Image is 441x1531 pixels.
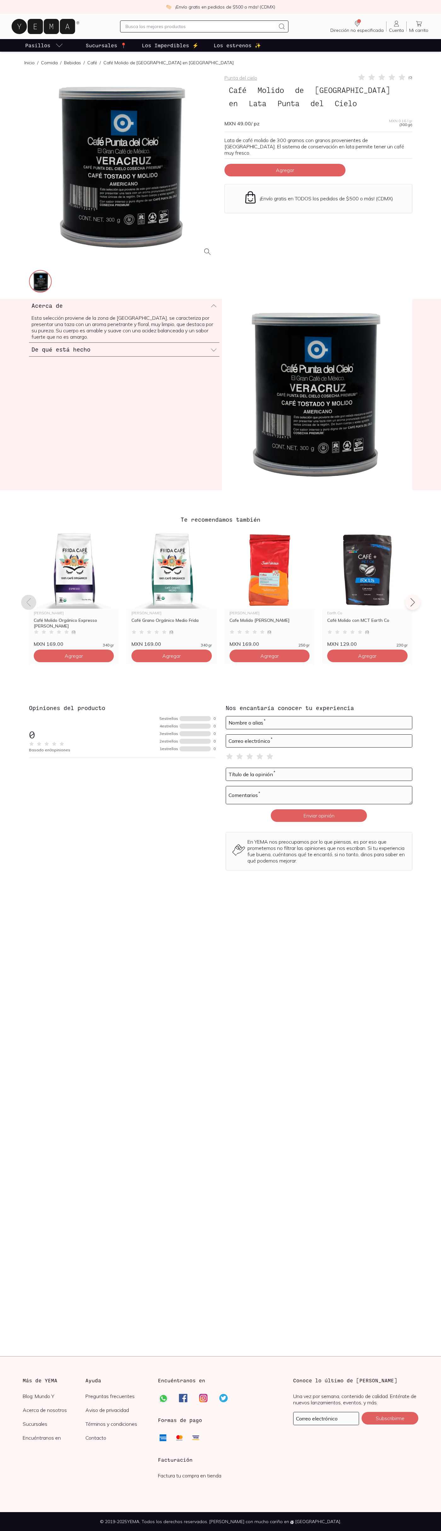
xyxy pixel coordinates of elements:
[160,717,178,720] div: 5 estrellas
[293,1393,418,1406] p: Una vez por semana, contenido de calidad. Entérate de nuevos lanzamientos, eventos, y más.
[213,747,216,751] div: 0
[224,84,251,96] span: Café
[224,120,259,127] span: MXN 49.00 / pz
[299,643,310,647] span: 250 gr
[58,60,64,66] span: /
[125,23,276,30] input: Busca los mejores productos
[126,531,217,609] img: Café Grano Orgánico Medio Frida
[271,809,367,822] button: Enviar opinión
[213,732,216,736] div: 0
[409,27,428,33] span: Mi carrito
[399,123,412,127] span: (300 gr)
[158,1377,205,1384] h3: Encuéntranos en
[293,1412,359,1425] input: mimail@gmail.com
[160,747,178,751] div: 1 estrellas
[169,630,173,634] span: ( 0 )
[29,531,119,647] a: Café Molido Orgánico Expresso Frida[PERSON_NAME]Café Molido Orgánico Expresso [PERSON_NAME](0)MXN...
[389,119,412,123] span: MXN 0.16 / gr
[126,531,217,647] a: Café Grano Orgánico Medio Frida[PERSON_NAME]Café Grano Orgánico Medio Frida(0)MXN 169.00340 gr
[229,650,310,662] button: Agregar
[84,39,128,52] a: Sucursales 📍
[23,1377,85,1384] h3: Más de YEMA
[158,1472,221,1479] a: Factura tu compra en tienda
[253,84,288,96] span: Molido
[260,195,393,202] p: ¡Envío gratis en TODOS los pedidos de $500 o más! (CDMX)
[23,1407,85,1413] a: Acerca de nosotros
[229,641,259,647] span: MXN 169.00
[65,653,83,659] span: Agregar
[267,630,271,634] span: ( 0 )
[30,271,52,293] img: 7503004722471-1_b55d6649-f271-49b1-9aac-e5d4987b465c=fwebp-q70-w256
[34,650,114,662] button: Agregar
[158,1416,202,1424] h3: Formas de pago
[306,97,328,109] span: del
[222,299,412,490] img: Café molido de Veracruz Punta del Cielo front lata metal negra
[160,724,178,728] div: 4 estrellas
[322,531,413,609] img: Café Molido con MCT Earth Co
[32,301,63,310] h3: Acerca de
[358,653,376,659] span: Agregar
[160,732,178,736] div: 3 estrellas
[32,315,213,340] span: Esta selección proviene de la zona de [GEOGRAPHIC_DATA], se caracteriza por presentar una taza co...
[224,531,315,609] img: Cafe Molido Colina Juan Valdez
[322,531,413,647] a: Café Molido con MCT Earth CoEarth CoCafé Molido con MCT Earth Co(0)MXN 129.00230 gr
[291,84,308,96] span: de
[29,728,35,740] span: 0
[327,650,408,662] button: Agregar
[162,653,181,659] span: Agregar
[408,76,412,79] span: ( 0 )
[330,97,361,109] span: Cielo
[389,27,404,33] span: Cuenta
[141,39,200,52] a: Los Imperdibles ⚡️
[29,748,70,752] span: Basado en 0 opiniones
[23,1421,85,1427] a: Sucursales
[72,630,76,634] span: ( 0 )
[276,167,294,173] span: Agregar
[224,97,242,109] span: en
[175,4,275,10] p: ¡Envío gratis en pedidos de $500 o más! (CDMX)
[131,650,212,662] button: Agregar
[103,643,114,647] span: 340 gr
[131,641,161,647] span: MXN 169.00
[229,617,310,629] div: Cafe Molido [PERSON_NAME]
[81,60,87,66] span: /
[34,617,114,629] div: Café Molido Orgánico Expresso [PERSON_NAME]
[327,611,408,615] div: Earth Co
[25,42,50,49] p: Pasillos
[224,531,315,647] a: Cafe Molido Colina Juan Valdez[PERSON_NAME]Cafe Molido [PERSON_NAME](0)MXN 169.00250 gr
[29,531,119,609] img: Café Molido Orgánico Expresso Frida
[97,60,103,66] span: /
[35,60,41,66] span: /
[34,611,114,615] div: [PERSON_NAME]
[397,643,408,647] span: 230 gr
[85,1393,148,1399] a: Preguntas frecuentes
[103,60,234,66] p: Café Molido de [GEOGRAPHIC_DATA] en [GEOGRAPHIC_DATA]
[214,42,261,49] p: Los estrenos ✨
[41,60,58,66] a: Comida
[85,1421,148,1427] a: Términos y condiciones
[328,20,386,33] a: Dirección no especificada
[85,1377,148,1384] h3: Ayuda
[24,60,35,66] a: Inicio
[224,137,412,156] div: Lata de café molido de 300 gramos con granos provenientes de [GEOGRAPHIC_DATA]. El sistema de con...
[226,704,412,712] h3: Nos encantaría conocer tu experiencia
[29,704,216,712] h3: Opiniones del producto
[293,1377,418,1384] h3: Conoce lo último de [PERSON_NAME]
[244,97,271,109] span: Lata
[386,20,406,33] a: Cuenta
[201,643,212,647] span: 340 gr
[131,617,212,629] div: Café Grano Orgánico Medio Frida
[260,653,279,659] span: Agregar
[158,1456,283,1464] h3: Facturación
[213,724,216,728] div: 0
[23,1393,85,1399] a: Blog: Mundo Y
[213,717,216,720] div: 0
[330,27,384,33] span: Dirección no especificada
[32,345,90,353] h3: De qué está hecho
[209,1519,341,1524] span: [PERSON_NAME] con mucho cariño en [GEOGRAPHIC_DATA].
[273,97,304,109] span: Punta
[362,1412,418,1425] button: Subscribirme
[86,42,127,49] p: Sucursales 📍
[160,739,178,743] div: 2 estrellas
[407,20,431,33] a: Mi carrito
